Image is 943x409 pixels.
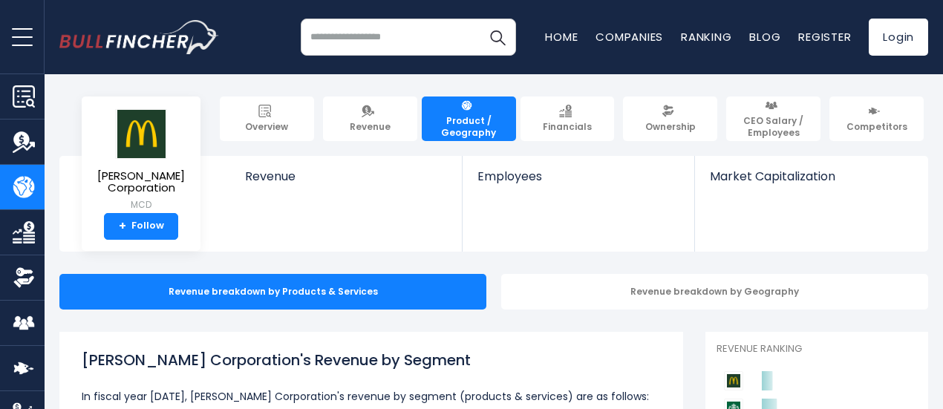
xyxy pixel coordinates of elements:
[501,274,928,310] div: Revenue breakdown by Geography
[104,213,178,240] a: +Follow
[59,20,219,54] img: bullfincher logo
[710,169,912,183] span: Market Capitalization
[479,19,516,56] button: Search
[749,29,780,45] a: Blog
[477,169,679,183] span: Employees
[13,266,35,289] img: Ownership
[422,96,516,141] a: Product / Geography
[463,156,694,209] a: Employees
[724,371,743,390] img: McDonald's Corporation competitors logo
[350,121,391,133] span: Revenue
[93,108,189,213] a: [PERSON_NAME] Corporation MCD
[94,170,189,194] span: [PERSON_NAME] Corporation
[717,343,917,356] p: Revenue Ranking
[428,115,509,138] span: Product / Geography
[733,115,814,138] span: CEO Salary / Employees
[846,121,907,133] span: Competitors
[245,169,448,183] span: Revenue
[798,29,851,45] a: Register
[82,349,661,371] h1: [PERSON_NAME] Corporation's Revenue by Segment
[59,274,486,310] div: Revenue breakdown by Products & Services
[94,198,189,212] small: MCD
[230,156,463,209] a: Revenue
[59,20,219,54] a: Go to homepage
[323,96,417,141] a: Revenue
[543,121,592,133] span: Financials
[545,29,578,45] a: Home
[645,121,696,133] span: Ownership
[829,96,924,141] a: Competitors
[245,121,288,133] span: Overview
[681,29,731,45] a: Ranking
[596,29,663,45] a: Companies
[623,96,717,141] a: Ownership
[521,96,615,141] a: Financials
[82,387,661,405] p: In fiscal year [DATE], [PERSON_NAME] Corporation's revenue by segment (products & services) are a...
[695,156,927,209] a: Market Capitalization
[726,96,820,141] a: CEO Salary / Employees
[220,96,314,141] a: Overview
[119,220,126,233] strong: +
[869,19,928,56] a: Login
